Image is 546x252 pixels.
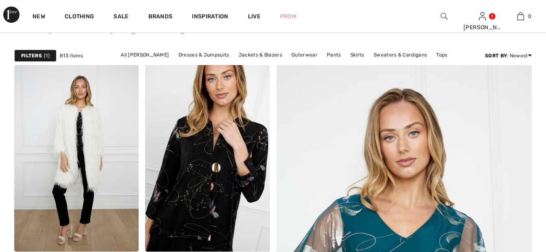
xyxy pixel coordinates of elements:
span: Inspiration [192,13,228,22]
strong: Sort By [485,53,507,59]
a: Clothing [65,13,94,22]
img: My Bag [517,11,524,21]
a: Pants [323,50,345,60]
span: Discover [PERSON_NAME] Designs & Clothing [14,22,532,33]
a: Sale [113,13,128,22]
strong: Filters [21,52,42,59]
img: My Info [479,11,486,21]
span: 1 [44,52,50,59]
img: 1ère Avenue [3,7,20,23]
a: Brands [148,13,173,22]
img: Floral Long-Sleeve Collared Shirt Style 259163. Black/Multi [145,65,270,252]
a: Sign In [479,12,486,20]
div: : Newest [485,52,532,59]
a: Prom [280,12,296,21]
span: 813 items [60,52,83,59]
span: 0 [528,13,531,20]
a: All [PERSON_NAME] [117,50,173,60]
div: [PERSON_NAME] [463,23,501,32]
a: Sweaters & Cardigans [370,50,431,60]
a: Tops [432,50,451,60]
a: Live [248,12,261,21]
img: Feathered Elegance Long Textured Coat Style 259733. Vanilla [14,65,139,252]
a: Outerwear [287,50,322,60]
a: Dresses & Jumpsuits [174,50,233,60]
a: Skirts [346,50,368,60]
a: Jackets & Blazers [235,50,286,60]
a: New [33,13,45,22]
a: 0 [502,11,539,21]
img: search the website [441,11,448,21]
